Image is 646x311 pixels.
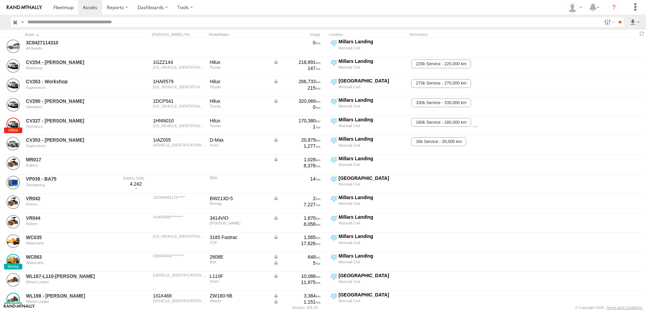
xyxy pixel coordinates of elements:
[26,46,119,50] div: undefined
[339,214,406,220] div: Millars Landing
[339,298,406,303] div: Wormall Civil
[329,136,407,154] label: Click to View Current Location
[329,117,407,135] label: Click to View Current Location
[6,59,20,73] a: View Asset Details
[26,86,119,90] div: undefined
[6,98,20,112] a: View Asset Details
[153,118,205,124] div: 1HNN010
[339,221,406,225] div: Wormall Civil
[411,118,471,127] span: 180k Service - 180,000 km
[339,46,406,50] div: Wormall Civil
[26,118,119,124] a: CV327 - [PERSON_NAME]
[273,293,321,299] div: Data from Vehicle CANbus
[153,65,205,69] div: MR0KA3CC001168990
[6,157,20,170] a: View Asset Details
[411,137,466,146] span: 30k Service - 30,000 km
[273,254,321,260] div: Data from Vehicle CANbus
[153,273,205,277] div: VCEL110FH00071200
[210,240,269,244] div: JCB
[6,273,20,287] a: View Asset Details
[273,221,321,227] div: 8,056
[411,79,471,88] span: 270k Service - 270,000 km
[26,137,119,143] a: CV353 - [PERSON_NAME]
[273,104,321,110] div: 0
[273,143,321,149] div: 1,277
[339,175,406,181] div: [GEOGRAPHIC_DATA]
[26,105,119,109] div: undefined
[210,124,269,128] div: Toyota
[339,194,406,200] div: Millars Landing
[210,59,269,65] div: Hilux
[273,124,321,130] div: 1
[210,293,269,299] div: ZW180-5B
[153,143,205,147] div: MPATFS40JPG016446
[152,32,206,37] div: [PERSON_NAME]./Vin
[608,2,619,13] i: ?
[329,39,407,57] label: Click to View Current Location
[273,65,321,71] div: 147
[210,118,269,124] div: Hilux
[210,176,269,180] div: BBA
[26,98,119,104] a: CV290 - [PERSON_NAME]
[6,40,20,53] a: View Asset Details
[329,292,407,310] label: Click to View Current Location
[329,194,407,213] label: Click to View Current Location
[272,32,326,37] div: Usage
[273,118,321,124] div: 170,380
[26,59,119,65] a: CV254 - [PERSON_NAME]
[4,304,35,311] a: Visit our Website
[339,292,406,298] div: [GEOGRAPHIC_DATA]
[210,85,269,89] div: Toyota
[26,195,119,201] a: VR042
[210,195,269,201] div: BW213D-5
[6,137,20,150] a: View Asset Details
[25,32,120,37] div: Click to Sort
[273,273,321,279] div: Data from Vehicle CANbus
[6,254,20,267] a: View Asset Details
[273,201,321,208] div: 7,227
[409,32,518,37] div: Reminders
[329,78,407,96] label: Click to View Current Location
[273,98,321,104] div: Data from Vehicle CANbus
[210,78,269,85] div: Hilux
[339,162,406,167] div: Wormall Civil
[153,293,205,299] div: 1IGX468
[339,233,406,239] div: Millars Landing
[123,176,148,190] div: 4.242
[210,201,269,206] div: Bomag
[273,163,321,169] div: 8,378
[210,137,269,143] div: D-Max
[26,144,119,148] div: undefined
[153,59,205,65] div: 1GZZ144
[26,78,119,85] a: CV263 - Workshop
[210,104,269,108] div: Toyota
[339,201,406,206] div: Wormall Civil
[273,85,321,91] div: 215
[329,97,407,115] label: Click to View Current Location
[565,2,585,13] div: Karl Walsh
[273,215,321,221] div: Data from Vehicle CANbus
[339,136,406,142] div: Millars Landing
[6,234,20,248] a: View Asset Details
[329,253,407,271] label: Click to View Current Location
[26,66,119,70] div: undefined
[26,234,119,240] a: WC035
[26,293,119,299] a: WL198 - [PERSON_NAME]
[329,272,407,291] label: Click to View Current Location
[273,279,321,285] div: 11,975
[329,155,407,174] label: Click to View Current Location
[339,260,406,264] div: Wormall Civil
[26,280,119,284] div: undefined
[153,85,205,89] div: MR0FZZG9010920502
[26,261,119,265] div: undefined
[273,78,321,85] div: Data from Vehicle CANbus
[210,234,269,240] div: 3185 Fastrac
[411,98,471,107] span: 330k Service - 330,000 km
[339,85,406,89] div: Wormall Civil
[339,58,406,64] div: Millars Landing
[20,17,25,27] label: Search Query
[273,59,321,65] div: Data from Vehicle CANbus
[329,214,407,232] label: Click to View Current Location
[473,118,532,127] span: 190k Service - 190,000 km
[26,163,119,167] div: undefined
